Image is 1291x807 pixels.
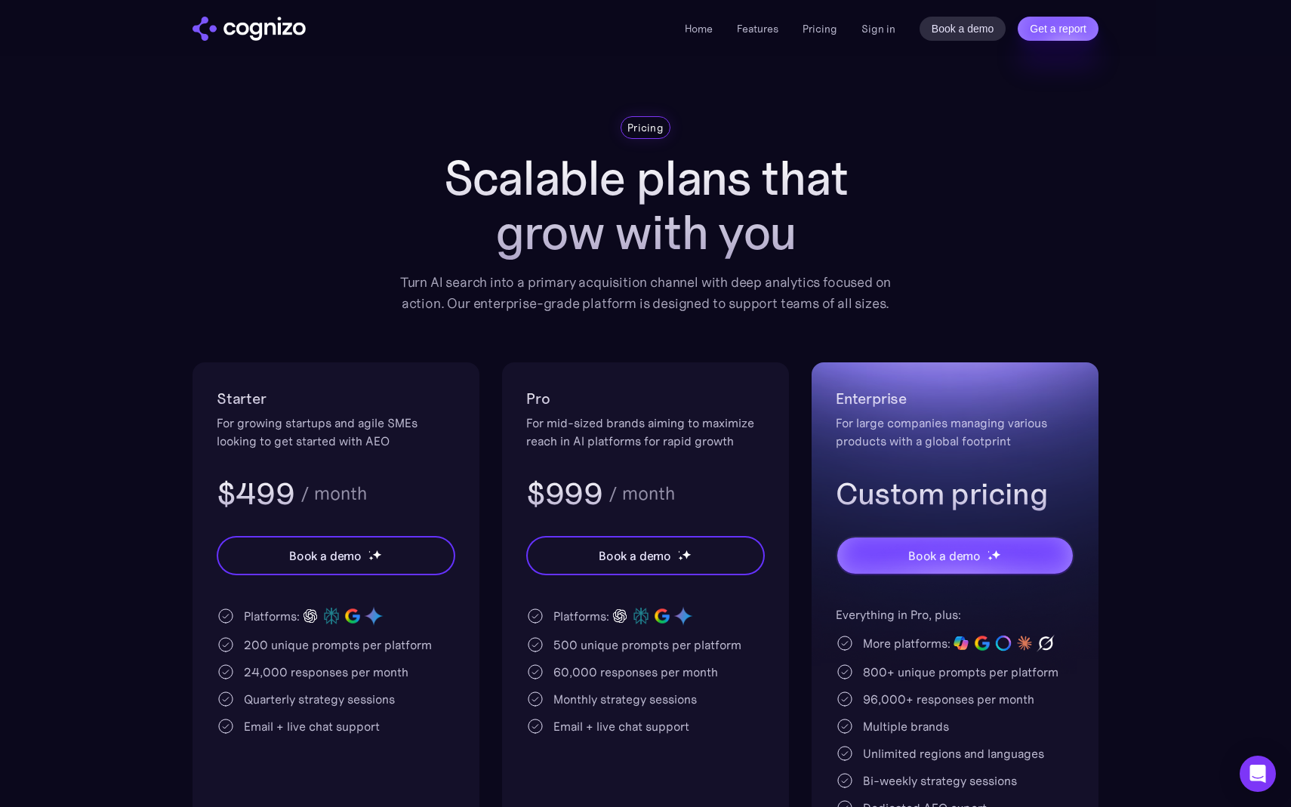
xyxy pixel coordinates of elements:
[553,607,609,625] div: Platforms:
[920,17,1006,41] a: Book a demo
[368,550,371,553] img: star
[289,547,362,565] div: Book a demo
[389,272,902,314] div: Turn AI search into a primary acquisition channel with deep analytics focused on action. Our ente...
[836,605,1074,624] div: Everything in Pro, plus:
[988,556,993,561] img: star
[526,536,765,575] a: Book a demostarstarstar
[217,387,455,411] h2: Starter
[678,550,680,553] img: star
[244,717,380,735] div: Email + live chat support
[217,536,455,575] a: Book a demostarstarstar
[553,690,697,708] div: Monthly strategy sessions
[193,17,306,41] img: cognizo logo
[368,556,374,561] img: star
[553,636,741,654] div: 500 unique prompts per platform
[682,550,692,559] img: star
[217,474,294,513] h3: $499
[526,474,602,513] h3: $999
[836,414,1074,450] div: For large companies managing various products with a global footprint
[803,22,837,35] a: Pricing
[863,634,951,652] div: More platforms:
[1018,17,1098,41] a: Get a report
[526,387,765,411] h2: Pro
[863,663,1058,681] div: 800+ unique prompts per platform
[861,20,895,38] a: Sign in
[372,550,382,559] img: star
[553,717,689,735] div: Email + live chat support
[244,663,408,681] div: 24,000 responses per month
[737,22,778,35] a: Features
[836,536,1074,575] a: Book a demostarstarstar
[300,485,367,503] div: / month
[244,636,432,654] div: 200 unique prompts per platform
[863,744,1044,762] div: Unlimited regions and languages
[526,414,765,450] div: For mid-sized brands aiming to maximize reach in AI platforms for rapid growth
[244,607,300,625] div: Platforms:
[685,22,713,35] a: Home
[1240,756,1276,792] div: Open Intercom Messenger
[863,717,949,735] div: Multiple brands
[193,17,306,41] a: home
[627,120,664,135] div: Pricing
[553,663,718,681] div: 60,000 responses per month
[991,550,1001,559] img: star
[244,690,395,708] div: Quarterly strategy sessions
[599,547,671,565] div: Book a demo
[836,474,1074,513] h3: Custom pricing
[609,485,675,503] div: / month
[678,556,683,561] img: star
[836,387,1074,411] h2: Enterprise
[988,550,990,553] img: star
[863,772,1017,790] div: Bi-weekly strategy sessions
[217,414,455,450] div: For growing startups and agile SMEs looking to get started with AEO
[389,151,902,260] h1: Scalable plans that grow with you
[908,547,981,565] div: Book a demo
[863,690,1034,708] div: 96,000+ responses per month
